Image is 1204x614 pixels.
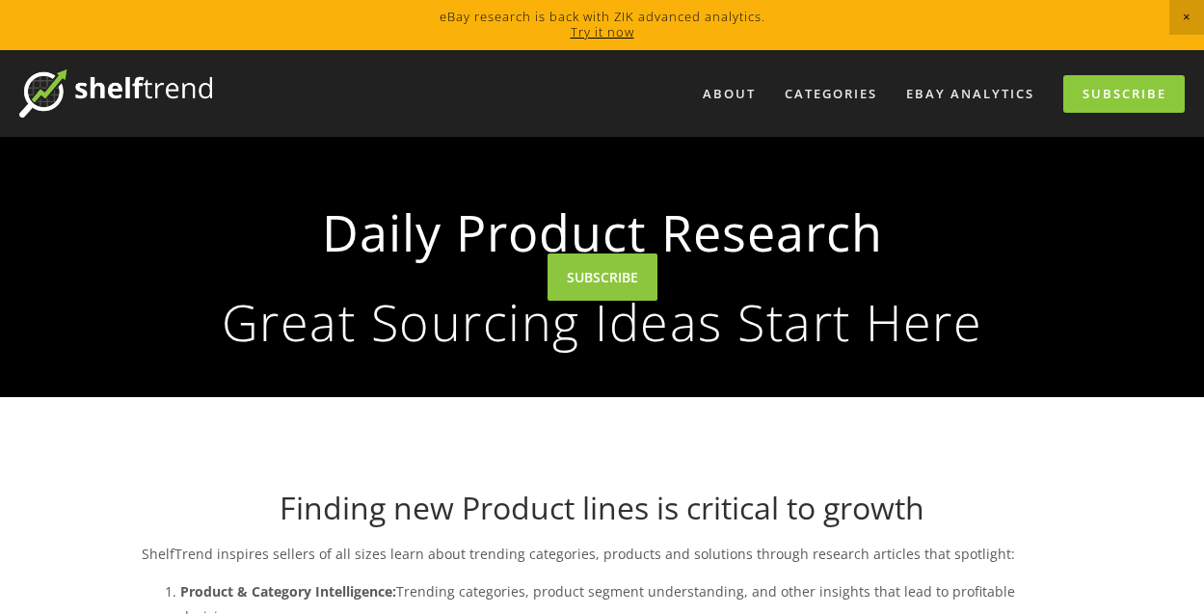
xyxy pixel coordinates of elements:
p: Great Sourcing Ideas Start Here [173,297,1032,347]
img: ShelfTrend [19,69,212,118]
a: Subscribe [1063,75,1185,113]
a: SUBSCRIBE [548,254,657,301]
h1: Finding new Product lines is critical to growth [142,490,1063,526]
a: Try it now [571,23,634,40]
p: ShelfTrend inspires sellers of all sizes learn about trending categories, products and solutions ... [142,542,1063,566]
a: eBay Analytics [894,78,1047,110]
a: About [690,78,768,110]
div: Categories [772,78,890,110]
strong: Daily Product Research [173,187,1032,278]
strong: Product & Category Intelligence: [180,582,396,601]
